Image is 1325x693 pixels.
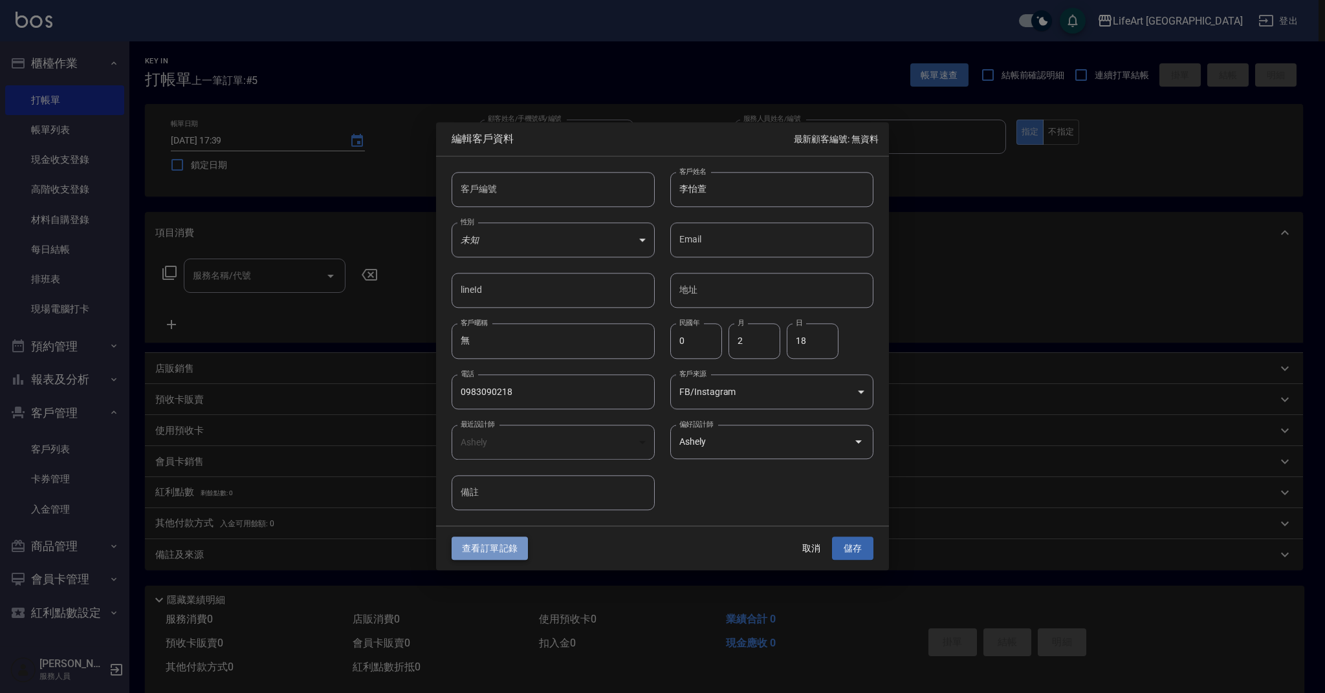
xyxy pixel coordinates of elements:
label: 月 [738,318,744,328]
p: 最新顧客編號: 無資料 [794,133,879,146]
label: 客戶暱稱 [461,318,488,328]
button: Open [848,432,869,453]
label: 客戶來源 [679,368,706,378]
span: 編輯客戶資料 [452,133,794,145]
button: 取消 [791,537,832,560]
label: 性別 [461,217,474,226]
label: 電話 [461,368,474,378]
button: 查看訂單記錄 [452,537,528,560]
label: 民國年 [679,318,699,328]
label: 偏好設計師 [679,419,713,429]
div: FB/Instagram [670,374,873,409]
button: 儲存 [832,537,873,560]
em: 未知 [461,235,479,245]
label: 客戶姓名 [679,166,706,176]
label: 日 [796,318,802,328]
label: 最近設計師 [461,419,494,429]
div: Ashely [452,425,655,460]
